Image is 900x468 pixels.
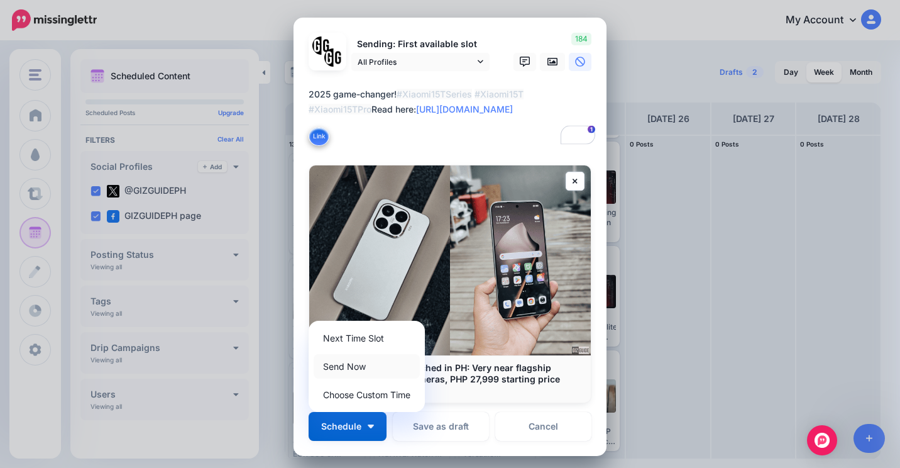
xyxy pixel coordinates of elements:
div: 2025 game-changer! Read here: [309,87,598,117]
p: [DOMAIN_NAME] [322,385,578,396]
textarea: To enrich screen reader interactions, please activate Accessibility in Grammarly extension settings [309,87,598,147]
b: Xiaomi 15T Series launched in PH: Very near flagship performance, Leica cameras, PHP 27,999 start... [322,362,560,384]
a: Cancel [495,412,591,441]
img: 353459792_649996473822713_4483302954317148903_n-bsa138318.png [312,36,331,55]
a: Next Time Slot [314,326,420,350]
button: Schedule [309,412,387,441]
button: Save as draft [393,412,489,441]
span: All Profiles [358,55,475,69]
a: Choose Custom Time [314,382,420,407]
img: JT5sWCfR-79925.png [324,48,343,67]
img: arrow-down-white.png [368,425,374,428]
span: 184 [571,33,591,45]
div: Schedule [309,321,425,412]
a: Send Now [314,354,420,379]
p: Sending: First available slot [351,37,490,52]
div: Open Intercom Messenger [807,425,837,455]
button: Link [309,127,329,146]
a: All Profiles [351,53,490,71]
img: Xiaomi 15T Series launched in PH: Very near flagship performance, Leica cameras, PHP 27,999 start... [309,165,591,355]
span: Schedule [321,422,361,431]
